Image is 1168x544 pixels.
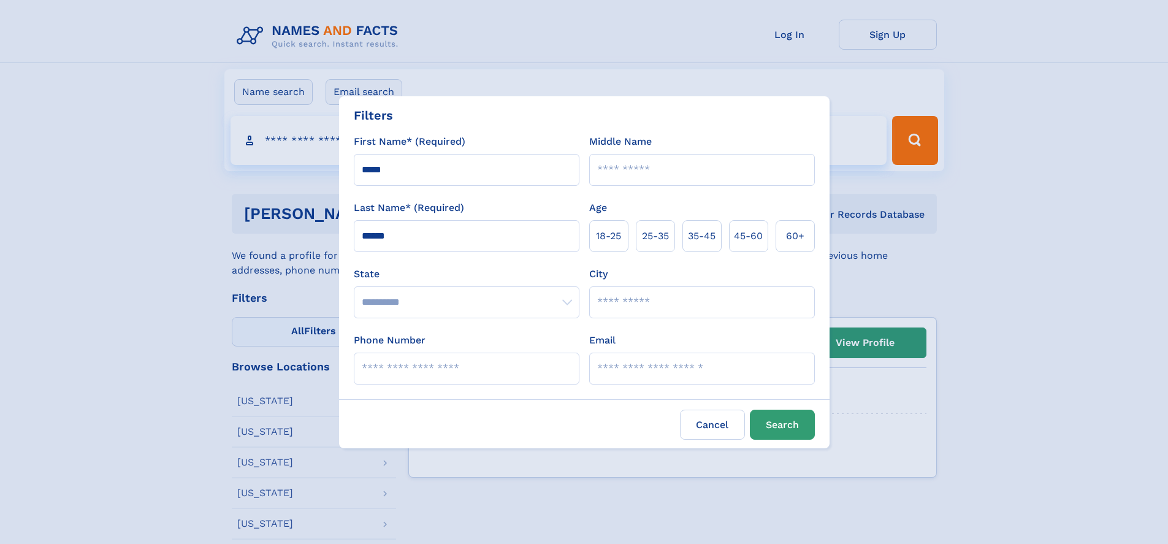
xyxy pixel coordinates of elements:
[354,201,464,215] label: Last Name* (Required)
[354,333,426,348] label: Phone Number
[354,134,465,149] label: First Name* (Required)
[688,229,716,243] span: 35‑45
[354,106,393,125] div: Filters
[642,229,669,243] span: 25‑35
[589,134,652,149] label: Middle Name
[750,410,815,440] button: Search
[589,333,616,348] label: Email
[354,267,579,282] label: State
[596,229,621,243] span: 18‑25
[680,410,745,440] label: Cancel
[734,229,763,243] span: 45‑60
[589,201,607,215] label: Age
[589,267,608,282] label: City
[786,229,804,243] span: 60+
